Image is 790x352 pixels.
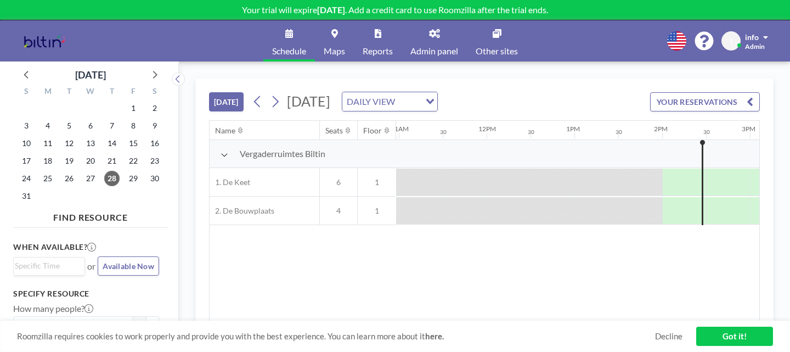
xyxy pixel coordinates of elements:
[263,20,315,62] a: Schedule
[19,118,34,133] span: Sunday, August 3, 2025
[317,4,345,15] b: [DATE]
[342,92,437,111] div: Search for option
[147,153,162,169] span: Saturday, August 23, 2025
[287,93,330,109] span: [DATE]
[654,125,668,133] div: 2PM
[18,30,71,52] img: organization-logo
[147,171,162,186] span: Saturday, August 30, 2025
[15,260,78,272] input: Search for option
[126,171,141,186] span: Friday, August 29, 2025
[40,136,55,151] span: Monday, August 11, 2025
[345,94,397,109] span: DAILY VIEW
[16,85,37,99] div: S
[325,126,343,136] div: Seats
[528,128,534,136] div: 30
[104,171,120,186] span: Thursday, August 28, 2025
[440,128,447,136] div: 30
[104,136,120,151] span: Thursday, August 14, 2025
[240,148,325,159] span: Vergaderruimtes Biltin
[13,208,168,223] h4: FIND RESOURCE
[87,261,95,272] span: or
[478,125,496,133] div: 12PM
[83,171,98,186] span: Wednesday, August 27, 2025
[19,188,34,204] span: Sunday, August 31, 2025
[126,153,141,169] span: Friday, August 22, 2025
[40,118,55,133] span: Monday, August 4, 2025
[363,47,393,55] span: Reports
[320,206,357,216] span: 4
[209,92,244,111] button: [DATE]
[730,36,732,46] span: I
[696,327,773,346] a: Got it!
[358,177,396,187] span: 1
[410,47,458,55] span: Admin panel
[745,32,759,42] span: info
[83,136,98,151] span: Wednesday, August 13, 2025
[103,261,154,271] span: Available Now
[146,316,159,335] button: +
[655,331,682,342] a: Decline
[650,92,760,111] button: YOUR RESERVATIONS
[98,256,159,276] button: Available Now
[272,47,306,55] span: Schedule
[133,316,146,335] button: -
[324,47,345,55] span: Maps
[17,331,655,342] span: Roomzilla requires cookies to work properly and provide you with the best experience. You can lea...
[147,118,162,133] span: Saturday, August 9, 2025
[391,125,409,133] div: 11AM
[147,136,162,151] span: Saturday, August 16, 2025
[315,20,354,62] a: Maps
[742,125,755,133] div: 3PM
[215,126,235,136] div: Name
[19,153,34,169] span: Sunday, August 17, 2025
[104,153,120,169] span: Thursday, August 21, 2025
[40,171,55,186] span: Monday, August 25, 2025
[476,47,518,55] span: Other sites
[703,128,710,136] div: 30
[402,20,467,62] a: Admin panel
[320,177,357,187] span: 6
[13,289,159,299] h3: Specify resource
[745,42,765,51] span: Admin
[19,171,34,186] span: Sunday, August 24, 2025
[101,85,122,99] div: T
[19,136,34,151] span: Sunday, August 10, 2025
[363,126,382,136] div: Floor
[61,153,77,169] span: Tuesday, August 19, 2025
[83,153,98,169] span: Wednesday, August 20, 2025
[354,20,402,62] a: Reports
[14,258,84,274] div: Search for option
[122,85,144,99] div: F
[59,85,80,99] div: T
[126,136,141,151] span: Friday, August 15, 2025
[616,128,622,136] div: 30
[61,171,77,186] span: Tuesday, August 26, 2025
[358,206,396,216] span: 1
[126,100,141,116] span: Friday, August 1, 2025
[75,67,106,82] div: [DATE]
[13,303,93,314] label: How many people?
[566,125,580,133] div: 1PM
[425,331,444,341] a: here.
[210,206,274,216] span: 2. De Bouwplaats
[144,85,165,99] div: S
[104,118,120,133] span: Thursday, August 7, 2025
[80,85,101,99] div: W
[40,153,55,169] span: Monday, August 18, 2025
[83,118,98,133] span: Wednesday, August 6, 2025
[37,85,59,99] div: M
[210,177,250,187] span: 1. De Keet
[467,20,527,62] a: Other sites
[126,118,141,133] span: Friday, August 8, 2025
[61,136,77,151] span: Tuesday, August 12, 2025
[398,94,419,109] input: Search for option
[147,100,162,116] span: Saturday, August 2, 2025
[61,118,77,133] span: Tuesday, August 5, 2025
